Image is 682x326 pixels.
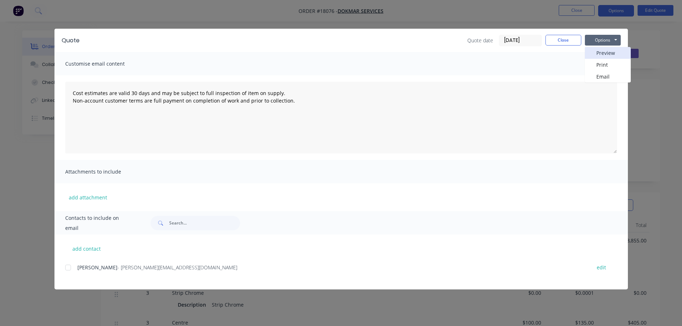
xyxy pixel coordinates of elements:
button: Options [585,35,621,46]
div: Quote [62,36,80,45]
button: Print [585,59,631,71]
span: Contacts to include on email [65,213,133,233]
span: Attachments to include [65,167,144,177]
input: Search... [169,216,240,230]
textarea: Cost estimates are valid 30 days and may be subject to full inspection of item on supply. Non-acc... [65,82,617,153]
span: - [PERSON_NAME][EMAIL_ADDRESS][DOMAIN_NAME] [118,264,237,271]
span: Customise email content [65,59,144,69]
button: Close [545,35,581,46]
span: Quote date [467,37,493,44]
button: add attachment [65,192,111,203]
span: [PERSON_NAME] [77,264,118,271]
button: Preview [585,47,631,59]
button: Email [585,71,631,82]
button: edit [592,263,610,272]
button: add contact [65,243,108,254]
